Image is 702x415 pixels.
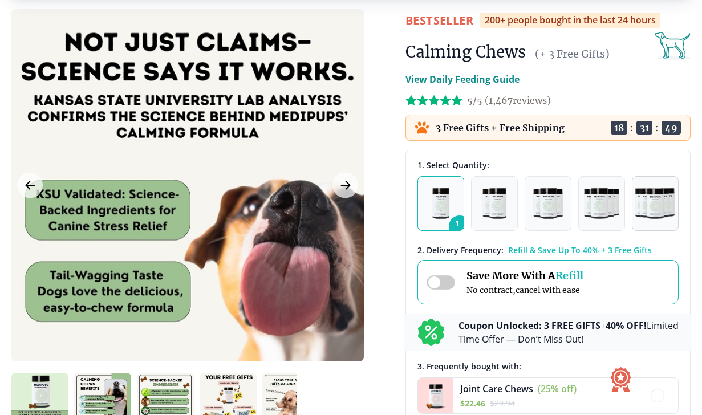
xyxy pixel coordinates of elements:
[606,319,647,332] b: 40% OFF!
[508,245,652,255] span: Refill & Save Up To 40% + 3 Free Gifts
[655,122,659,133] span: :
[405,72,520,86] p: View Daily Feeding Guide
[611,121,627,135] span: 18
[466,285,583,295] span: No contract,
[636,121,652,135] span: 31
[460,398,485,409] span: $ 22.46
[436,122,565,133] p: 3 Free Gifts + Free Shipping
[533,188,563,219] img: Pack of 3 - Natural Dog Supplements
[584,188,619,219] img: Pack of 4 - Natural Dog Supplements
[458,319,600,332] b: Coupon Unlocked: 3 FREE GIFTS
[535,47,610,60] span: (+ 3 Free Gifts)
[417,245,504,255] span: 2 . Delivery Frequency:
[458,319,679,346] p: + Limited Time Offer — Don’t Miss Out!
[630,122,634,133] span: :
[490,398,515,409] span: $ 29.94
[405,42,526,62] h1: Calming Chews
[635,188,676,219] img: Pack of 5 - Natural Dog Supplements
[332,173,358,198] button: Next Image
[405,13,473,28] span: BestSeller
[417,361,521,372] span: 3 . Frequently bought with:
[662,121,681,135] span: 49
[432,188,450,219] img: Pack of 1 - Natural Dog Supplements
[538,383,577,395] span: (25% off)
[480,13,660,28] div: 200+ people bought in the last 24 hours
[467,95,551,106] span: 5/5 ( 1,467 reviews)
[555,269,583,282] span: Refill
[417,160,679,170] div: 1. Select Quantity:
[449,215,470,237] span: 1
[417,176,464,231] button: 1
[418,378,453,413] img: Joint Care Chews - Medipups
[516,285,580,295] span: cancel with ease
[460,383,533,395] span: Joint Care Chews
[17,173,43,198] button: Previous Image
[482,188,506,219] img: Pack of 2 - Natural Dog Supplements
[466,269,583,282] span: Save More With A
